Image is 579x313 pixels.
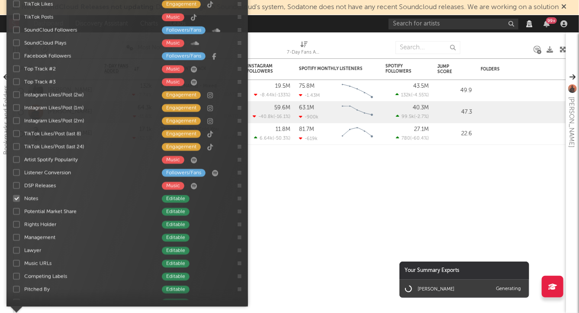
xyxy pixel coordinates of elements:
[276,93,289,98] span: -133 %
[162,273,190,281] div: Editable
[162,130,201,138] div: Engagement
[396,92,429,98] div: ( )
[24,13,153,21] div: TikTok Posts
[437,64,459,74] div: Jump Score
[162,78,184,86] div: Music
[413,83,429,89] div: 43.5M
[162,104,201,112] div: Engagement
[162,65,184,73] div: Music
[338,102,377,123] svg: Chart title
[24,221,153,229] div: Rights Holder
[24,78,153,86] div: Top Track #3
[24,169,153,177] div: Listener Conversion
[338,123,377,145] svg: Chart title
[412,93,428,98] span: -4.55 %
[24,156,153,164] div: Artist Spotify Popularity
[389,19,518,29] input: Search for artists
[24,0,153,8] div: TikTok Likes
[399,262,529,280] div: Your Summary Exports
[287,48,322,58] div: 7-Day Fans Added (7-Day Fans Added)
[24,39,153,47] div: SoundCloud Plays
[415,115,428,119] span: -2.7 %
[254,92,290,98] div: ( )
[437,86,472,96] div: 49.9
[162,26,206,34] div: Followers/Fans
[162,182,184,190] div: Music
[275,115,289,119] span: -16.1 %
[299,114,318,120] div: -900k
[496,284,524,294] div: Generating
[162,91,201,99] div: Engagement
[162,208,190,216] div: Editable
[299,127,314,132] div: 81.7M
[338,80,377,102] svg: Chart title
[162,0,201,8] div: Engagement
[544,20,550,27] button: 99+
[24,273,153,281] div: Competing Labels
[162,52,206,60] div: Followers/Fans
[412,136,428,141] span: -60.4 %
[162,286,190,294] div: Editable
[24,286,153,294] div: Pitched By
[162,195,190,203] div: Editable
[24,182,153,190] div: DSP Releases
[258,115,273,119] span: -40.8k
[24,130,153,138] div: TikTok Likes/Post (last 8)
[24,299,153,307] div: Artist Overview
[437,129,472,139] div: 22.6
[162,143,201,151] div: Engagement
[24,143,153,151] div: TikTok Likes/Post (last 24)
[401,93,411,98] span: 132k
[24,52,153,60] div: Facebook Followers
[162,156,184,164] div: Music
[275,83,290,89] div: 19.5M
[299,136,318,141] div: -619k
[562,4,567,11] span: Dismiss
[402,115,414,119] span: 99.5k
[162,169,206,177] div: Followers/Fans
[546,17,557,24] div: 99 +
[299,66,364,71] div: Spotify Monthly Listeners
[162,234,190,242] div: Editable
[260,93,275,98] span: -8.44k
[24,195,153,203] div: Notes
[274,136,289,141] span: -50.3 %
[396,135,429,141] div: ( )
[274,105,290,111] div: 59.6M
[1,85,12,155] div: Bookmarks and Folders
[162,299,190,307] div: Editable
[299,93,320,98] div: -1.43M
[287,37,322,62] div: 7-Day Fans Added (7-Day Fans Added)
[162,13,184,21] div: Music
[414,127,429,132] div: 27.1M
[386,64,416,74] div: Spotify Followers
[254,135,290,141] div: ( )
[481,67,546,72] div: Folders
[162,247,190,255] div: Editable
[418,286,454,292] div: [PERSON_NAME]
[162,260,190,268] div: Editable
[247,64,277,74] div: Instagram Followers
[24,26,153,34] div: SoundCloud Followers
[162,39,184,47] div: Music
[162,117,201,125] div: Engagement
[253,114,290,119] div: ( )
[22,4,559,11] span: : Due to a change to SoundCloud's system, Sodatone does not have any recent Soundcloud releases. ...
[396,114,429,119] div: ( )
[24,260,153,268] div: Music URLs
[24,208,153,216] div: Potential Market Share
[24,247,153,255] div: Lawyer
[162,221,190,229] div: Editable
[260,136,273,141] span: 6.64k
[299,83,315,89] div: 75.8M
[402,136,410,141] span: 780
[299,105,314,111] div: 63.1M
[437,107,472,118] div: 47.3
[24,234,153,242] div: Management
[566,97,576,147] div: [PERSON_NAME]
[413,105,429,111] div: 40.3M
[24,65,153,73] div: Top Track #2
[24,117,153,125] div: Instagram Likes/Post (2m)
[24,91,153,99] div: Instagram Likes/Post (2w)
[276,127,290,132] div: 11.8M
